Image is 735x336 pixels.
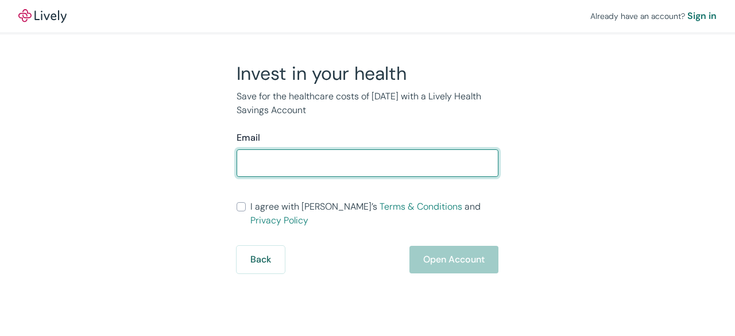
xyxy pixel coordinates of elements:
p: Save for the healthcare costs of [DATE] with a Lively Health Savings Account [237,90,498,117]
a: Sign in [687,9,717,23]
label: Email [237,131,260,145]
span: I agree with [PERSON_NAME]’s and [250,200,498,227]
h2: Invest in your health [237,62,498,85]
a: Privacy Policy [250,214,308,226]
a: LivelyLively [18,9,67,23]
button: Back [237,246,285,273]
div: Already have an account? [590,9,717,23]
a: Terms & Conditions [380,200,462,213]
img: Lively [18,9,67,23]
